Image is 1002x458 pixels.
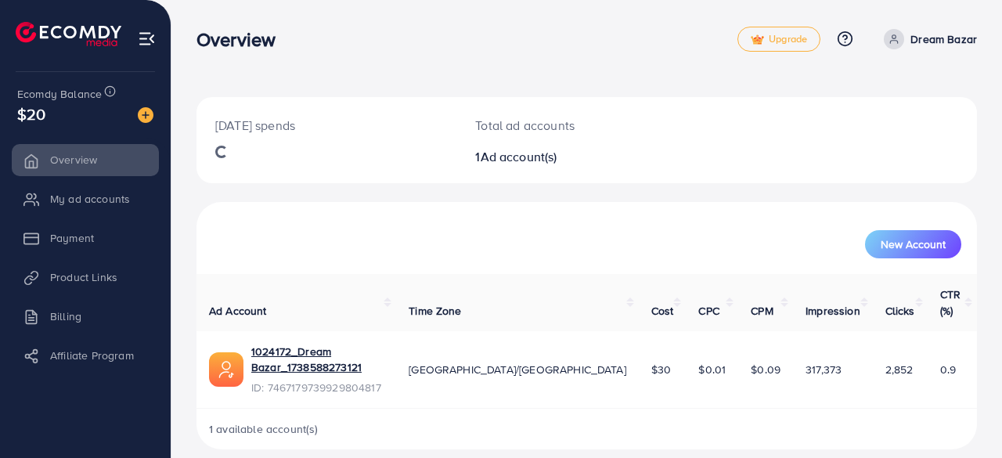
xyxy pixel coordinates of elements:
[885,303,915,319] span: Clicks
[251,344,384,376] a: 1024172_Dream Bazar_1738588273121
[940,362,956,377] span: 0.9
[209,421,319,437] span: 1 available account(s)
[409,362,626,377] span: [GEOGRAPHIC_DATA]/[GEOGRAPHIC_DATA]
[751,34,764,45] img: tick
[698,303,719,319] span: CPC
[651,303,674,319] span: Cost
[940,287,961,318] span: CTR (%)
[885,362,914,377] span: 2,852
[698,362,726,377] span: $0.01
[806,303,860,319] span: Impression
[215,116,438,135] p: [DATE] spends
[209,303,267,319] span: Ad Account
[737,27,820,52] a: tickUpgrade
[751,303,773,319] span: CPM
[209,352,243,387] img: ic-ads-acc.e4c84228.svg
[17,86,102,102] span: Ecomdy Balance
[751,34,807,45] span: Upgrade
[16,22,121,46] img: logo
[651,362,671,377] span: $30
[878,29,977,49] a: Dream Bazar
[17,103,45,125] span: $20
[475,116,633,135] p: Total ad accounts
[138,107,153,123] img: image
[138,30,156,48] img: menu
[865,230,961,258] button: New Account
[409,303,461,319] span: Time Zone
[751,362,780,377] span: $0.09
[806,362,842,377] span: 317,373
[881,239,946,250] span: New Account
[251,380,384,395] span: ID: 7467179739929804817
[475,150,633,164] h2: 1
[196,28,288,51] h3: Overview
[481,148,557,165] span: Ad account(s)
[910,30,977,49] p: Dream Bazar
